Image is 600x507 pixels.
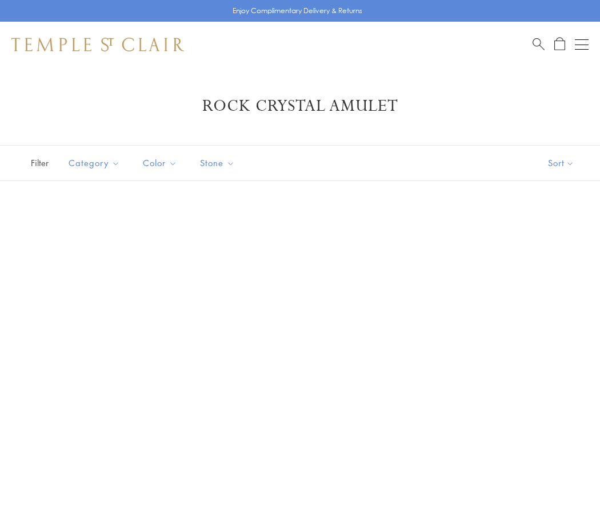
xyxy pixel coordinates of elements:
[575,38,589,51] button: Open navigation
[29,96,571,116] h1: Rock Crystal Amulet
[233,5,362,17] p: Enjoy Complimentary Delivery & Returns
[194,156,243,170] span: Stone
[11,38,184,51] img: Temple St. Clair
[63,156,129,170] span: Category
[134,150,186,176] button: Color
[522,146,600,180] button: Show sort by
[137,156,186,170] span: Color
[554,37,565,51] a: Open Shopping Bag
[533,37,545,51] a: Search
[60,150,129,176] button: Category
[191,150,243,176] button: Stone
